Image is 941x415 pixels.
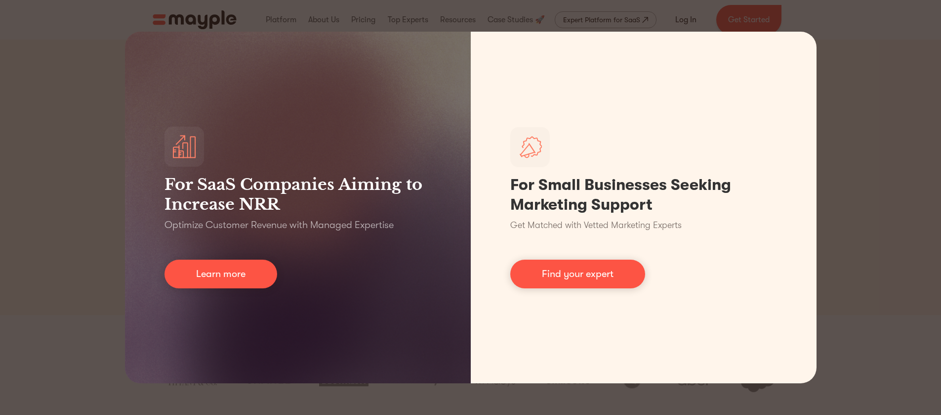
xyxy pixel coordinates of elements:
p: Get Matched with Vetted Marketing Experts [510,219,682,232]
h1: For Small Businesses Seeking Marketing Support [510,175,777,215]
a: Find your expert [510,260,645,288]
a: Learn more [164,260,277,288]
p: Optimize Customer Revenue with Managed Expertise [164,218,394,232]
h3: For SaaS Companies Aiming to Increase NRR [164,175,431,214]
